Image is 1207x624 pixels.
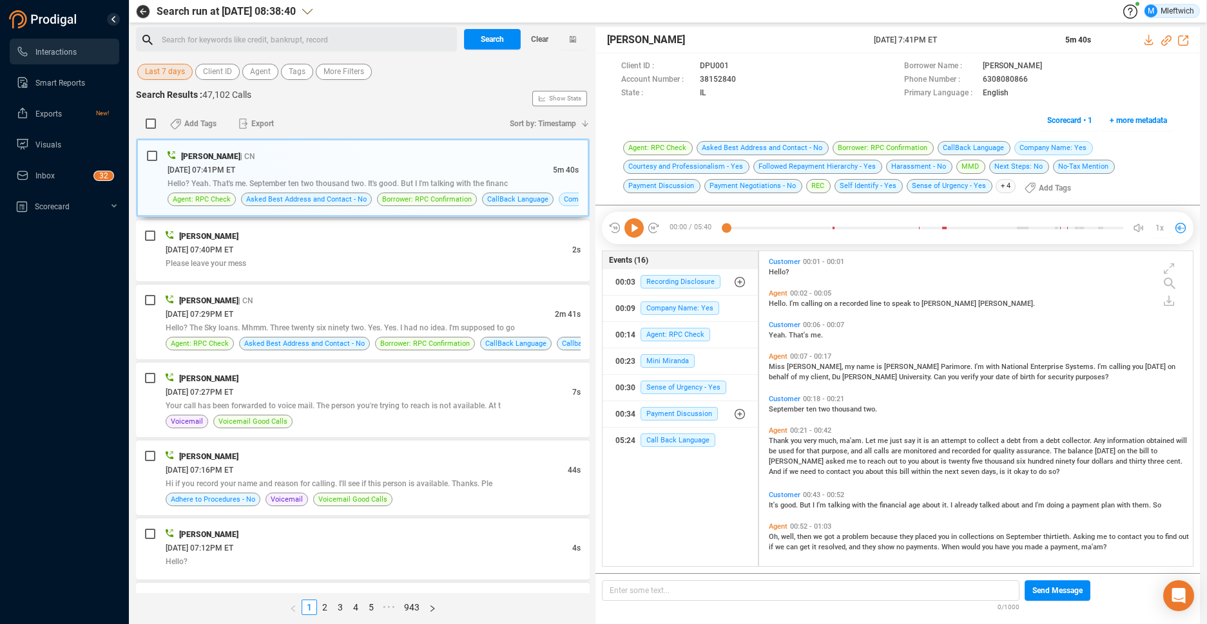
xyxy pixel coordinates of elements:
[941,363,974,371] span: Parimore.
[813,533,824,541] span: we
[791,437,804,445] span: you
[641,433,715,447] span: Call Back Language
[1047,501,1066,509] span: doing
[166,323,515,332] span: Hello? The Sky loans. Mhmm. Three twenty six ninety two. Yes. Yes. I had no idea. I'm supposed to go
[789,331,811,339] span: That's
[769,447,778,455] span: be
[104,171,108,184] p: 2
[510,113,576,134] span: Sort by: Timestamp
[1077,457,1092,466] span: four
[136,220,590,281] div: [PERSON_NAME][DATE] 07:40PM ET2sPlease leave your mess
[173,193,231,205] span: Agent: RPC Check
[35,202,70,211] span: Scorecard
[917,437,923,445] span: it
[974,363,986,371] span: I'm
[783,468,789,476] span: if
[136,138,590,217] div: [PERSON_NAME]| CN[DATE] 07:41PM ET5m 40sHello? Yeah. That's me. September ten two thousand two. I...
[603,375,758,401] button: 00:30Sense of Urgency - Yes
[801,299,824,308] span: calling
[769,331,789,339] span: Yeah.
[35,140,61,149] span: Visuals
[915,533,938,541] span: placed
[251,113,274,134] span: Export
[1065,363,1097,371] span: Systems.
[884,363,941,371] span: [PERSON_NAME]
[572,388,581,397] span: 7s
[822,447,851,455] span: purpose,
[641,407,718,421] span: Payment Discussion
[981,468,999,476] span: days,
[641,275,720,288] span: Recording Disclosure
[231,113,282,134] button: Export
[136,518,590,580] div: [PERSON_NAME][DATE] 07:12PM ET4sHello?
[615,298,635,319] div: 00:09
[789,468,800,476] span: we
[787,363,845,371] span: [PERSON_NAME],
[828,501,852,509] span: talking
[840,437,865,445] span: ma'am.
[485,337,546,350] span: CallBack Language
[615,377,635,398] div: 00:30
[972,457,985,466] span: five
[615,404,635,424] div: 00:34
[836,533,842,541] span: a
[870,299,884,308] span: line
[1028,457,1056,466] span: hundred
[1145,363,1168,371] span: [DATE]
[949,457,972,466] span: twenty
[1020,373,1037,381] span: birth
[811,373,832,381] span: client,
[603,401,758,427] button: 00:34Payment Discussion
[318,493,387,506] span: Voicemail Good Calls
[564,193,631,205] span: Company Name: Yes
[845,363,856,371] span: my
[281,64,313,80] button: Tags
[1151,447,1157,455] span: to
[1176,437,1187,445] span: will
[1127,447,1139,455] span: the
[1132,363,1145,371] span: you
[380,337,470,350] span: Borrower: RPC Confirmation
[35,79,85,88] span: Smart Reports
[641,328,710,341] span: Agent: RPC Check
[954,501,980,509] span: already
[1166,457,1183,466] span: cent.
[1148,457,1166,466] span: three
[96,100,109,126] span: New!
[1014,468,1030,476] span: okay
[181,152,240,161] span: [PERSON_NAME]
[769,468,783,476] span: And
[168,179,508,188] span: Hello? Yeah. That's me. September ten two thousand two. It's good. But I I'm talking with the financ
[35,109,62,118] span: Exports
[1066,501,1072,509] span: a
[603,296,758,321] button: 00:09Company Name: Yes
[179,296,238,305] span: [PERSON_NAME]
[867,457,887,466] span: reach
[813,501,816,509] span: I
[865,437,878,445] span: Let
[240,152,255,161] span: | CN
[941,457,949,466] span: is
[481,29,504,50] span: Search
[553,165,579,175] span: 5m 40s
[99,171,104,184] p: 3
[203,64,232,80] span: Client ID
[1039,468,1048,476] span: do
[136,285,590,359] div: [PERSON_NAME]| CN[DATE] 07:29PM ET2m 41sHello? The Sky loans. Mhmm. Three twenty six ninety two. ...
[1146,437,1176,445] span: obtained
[1095,447,1117,455] span: [DATE]
[859,457,867,466] span: to
[1097,363,1109,371] span: I'm
[1035,501,1047,509] span: I'm
[847,457,859,466] span: me
[35,48,77,57] span: Interactions
[900,468,911,476] span: bill
[993,447,1016,455] span: quality
[826,457,847,466] span: asked
[166,245,233,254] span: [DATE] 07:40PM ET
[382,193,472,205] span: Borrower: RPC Confirmation
[977,437,1001,445] span: collect
[1040,437,1046,445] span: a
[316,64,372,80] button: More Filters
[549,21,581,176] span: Show Stats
